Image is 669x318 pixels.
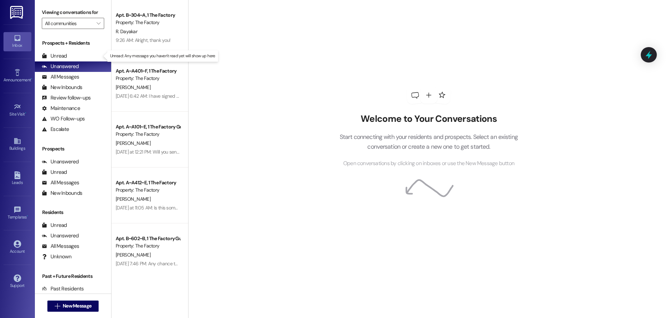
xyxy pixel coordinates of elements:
[42,253,71,260] div: Unknown
[3,169,31,188] a: Leads
[3,101,31,120] a: Site Visit •
[3,238,31,257] a: Account
[42,73,79,81] div: All Messages
[27,214,28,219] span: •
[116,12,180,19] div: Apt. B~304~A, 1 The Factory
[42,190,82,197] div: New Inbounds
[35,145,111,153] div: Prospects
[116,186,180,194] div: Property: The Factory
[42,179,79,186] div: All Messages
[42,222,67,229] div: Unread
[97,21,100,26] i: 
[42,285,84,293] div: Past Residents
[3,135,31,154] a: Buildings
[116,260,295,267] div: [DATE] 7:46 PM: Any chance these reminder text messages can get sent at NOT 12:15am?
[116,235,180,242] div: Apt. B~602~B, 1 The Factory Guarantors
[3,32,31,51] a: Inbox
[116,205,327,211] div: [DATE] at 11:05 AM: Is this something you guys can fix without charging [DEMOGRAPHIC_DATA] reside...
[116,28,137,35] span: R. Dayakar
[42,63,79,70] div: Unanswered
[35,273,111,280] div: Past + Future Residents
[35,39,111,47] div: Prospects + Residents
[42,52,67,60] div: Unread
[42,243,79,250] div: All Messages
[3,204,31,223] a: Templates •
[116,37,170,43] div: 9:26 AM: Alright, thank you!
[31,76,32,81] span: •
[116,123,180,131] div: Apt. A~A101~E, 1 The Factory Guarantors
[10,6,24,19] img: ResiDesk Logo
[329,113,528,125] h2: Welcome to Your Conversations
[3,272,31,291] a: Support
[63,302,91,310] span: New Message
[116,140,151,146] span: [PERSON_NAME]
[116,252,151,258] span: [PERSON_NAME]
[116,93,277,99] div: [DATE] 6:42 AM: I have signed the free rent document and that charge is not off.
[116,84,151,90] span: [PERSON_NAME]
[116,67,180,75] div: Apt. A~A401~F, 1 The Factory
[42,232,79,239] div: Unanswered
[116,242,180,250] div: Property: The Factory
[47,301,99,312] button: New Message
[42,94,91,102] div: Review follow-ups
[42,126,69,133] div: Escalate
[329,132,528,152] p: Start connecting with your residents and prospects. Select an existing conversation or create a n...
[42,105,80,112] div: Maintenance
[116,149,237,155] div: [DATE] at 12:21 PM: Will you send him a link for the new lease?
[116,196,151,202] span: [PERSON_NAME]
[25,111,26,116] span: •
[45,18,93,29] input: All communities
[42,7,104,18] label: Viewing conversations for
[110,53,215,59] p: Unread: Any message you haven't read yet will show up here
[116,131,180,138] div: Property: The Factory
[343,159,514,168] span: Open conversations by clicking on inboxes or use the New Message button
[116,75,180,82] div: Property: The Factory
[42,169,67,176] div: Unread
[42,84,82,91] div: New Inbounds
[42,158,79,165] div: Unanswered
[55,303,60,309] i: 
[116,19,180,26] div: Property: The Factory
[116,179,180,186] div: Apt. A~A412~E, 1 The Factory
[42,115,85,123] div: WO Follow-ups
[35,209,111,216] div: Residents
